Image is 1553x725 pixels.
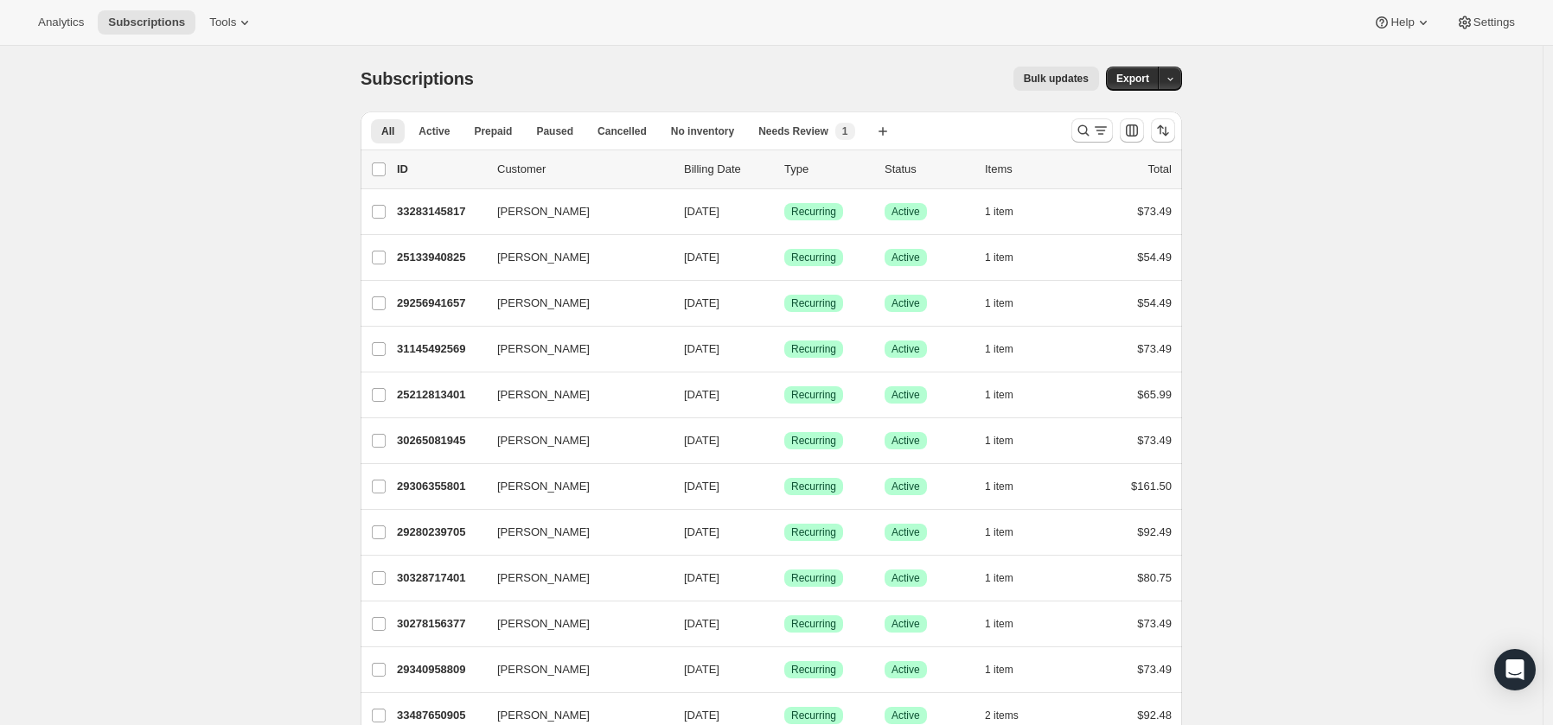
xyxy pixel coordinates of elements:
[474,124,512,138] span: Prepaid
[892,571,920,585] span: Active
[381,124,394,138] span: All
[985,205,1013,219] span: 1 item
[684,480,719,493] span: [DATE]
[598,124,647,138] span: Cancelled
[487,656,660,684] button: [PERSON_NAME]
[397,203,483,220] p: 33283145817
[892,709,920,722] span: Active
[397,612,1172,636] div: 30278156377[PERSON_NAME][DATE]SuccessRecurringSuccessActive1 item$73.49
[397,432,483,449] p: 30265081945
[791,342,836,356] span: Recurring
[684,663,719,676] span: [DATE]
[397,249,483,266] p: 25133940825
[885,161,971,178] p: Status
[985,245,1032,270] button: 1 item
[497,432,590,449] span: [PERSON_NAME]
[758,124,828,138] span: Needs Review
[98,10,195,35] button: Subscriptions
[397,161,1172,178] div: IDCustomerBilling DateTypeStatusItemsTotal
[497,340,590,358] span: [PERSON_NAME]
[869,119,897,143] button: Create new view
[497,203,590,220] span: [PERSON_NAME]
[487,198,660,226] button: [PERSON_NAME]
[497,615,590,633] span: [PERSON_NAME]
[892,617,920,631] span: Active
[684,388,719,401] span: [DATE]
[497,707,590,724] span: [PERSON_NAME]
[487,610,660,638] button: [PERSON_NAME]
[1131,480,1172,493] span: $161.50
[791,388,836,402] span: Recurring
[397,337,1172,361] div: 31145492569[PERSON_NAME][DATE]SuccessRecurringSuccessActive1 item$73.49
[892,480,920,493] span: Active
[1137,709,1172,722] span: $92.48
[487,473,660,500] button: [PERSON_NAME]
[791,663,836,677] span: Recurring
[397,383,1172,407] div: 25212813401[PERSON_NAME][DATE]SuccessRecurringSuccessActive1 item$65.99
[209,16,236,29] span: Tools
[497,386,590,404] span: [PERSON_NAME]
[892,342,920,356] span: Active
[985,342,1013,356] span: 1 item
[1116,72,1149,86] span: Export
[791,571,836,585] span: Recurring
[397,707,483,724] p: 33487650905
[397,520,1172,544] div: 29280239705[PERSON_NAME][DATE]SuccessRecurringSuccessActive1 item$92.49
[985,251,1013,264] span: 1 item
[1446,10,1525,35] button: Settings
[791,251,836,264] span: Recurring
[1137,388,1172,401] span: $65.99
[784,161,871,178] div: Type
[684,709,719,722] span: [DATE]
[397,200,1172,224] div: 33283145817[PERSON_NAME][DATE]SuccessRecurringSuccessActive1 item$73.49
[487,564,660,592] button: [PERSON_NAME]
[684,617,719,630] span: [DATE]
[397,474,1172,499] div: 29306355801[PERSON_NAME][DATE]SuccessRecurringSuccessActive1 item$161.50
[684,296,719,309] span: [DATE]
[985,525,1013,539] span: 1 item
[397,340,483,358] p: 31145492569
[791,617,836,631] span: Recurring
[684,571,719,584] span: [DATE]
[892,434,920,448] span: Active
[1148,161,1172,178] p: Total
[497,524,590,541] span: [PERSON_NAME]
[397,478,483,495] p: 29306355801
[791,205,836,219] span: Recurring
[985,337,1032,361] button: 1 item
[397,291,1172,315] div: 29256941657[PERSON_NAME][DATE]SuccessRecurringSuccessActive1 item$54.49
[1120,118,1144,143] button: Customize table column order and visibility
[985,291,1032,315] button: 1 item
[397,615,483,633] p: 30278156377
[684,251,719,264] span: [DATE]
[497,249,590,266] span: [PERSON_NAME]
[985,571,1013,585] span: 1 item
[985,612,1032,636] button: 1 item
[397,429,1172,453] div: 30265081945[PERSON_NAME][DATE]SuccessRecurringSuccessActive1 item$73.49
[397,245,1172,270] div: 25133940825[PERSON_NAME][DATE]SuccessRecurringSuccessActive1 item$54.49
[985,566,1032,590] button: 1 item
[1363,10,1441,35] button: Help
[1473,16,1515,29] span: Settings
[985,429,1032,453] button: 1 item
[791,296,836,310] span: Recurring
[1494,649,1536,690] div: Open Intercom Messenger
[1151,118,1175,143] button: Sort the results
[199,10,264,35] button: Tools
[1137,617,1172,630] span: $73.49
[985,383,1032,407] button: 1 item
[892,205,920,219] span: Active
[397,386,483,404] p: 25212813401
[397,658,1172,682] div: 29340958809[PERSON_NAME][DATE]SuccessRecurringSuccessActive1 item$73.49
[985,474,1032,499] button: 1 item
[1137,251,1172,264] span: $54.49
[487,381,660,409] button: [PERSON_NAME]
[487,335,660,363] button: [PERSON_NAME]
[684,161,770,178] p: Billing Date
[397,569,483,587] p: 30328717401
[487,518,660,546] button: [PERSON_NAME]
[671,124,734,138] span: No inventory
[892,525,920,539] span: Active
[985,296,1013,310] span: 1 item
[361,69,474,88] span: Subscriptions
